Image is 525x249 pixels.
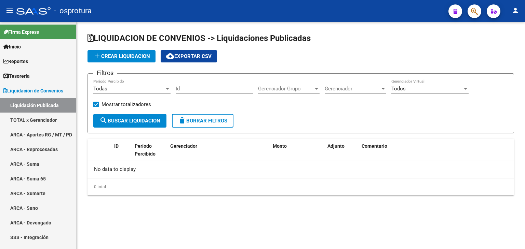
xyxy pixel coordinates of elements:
div: 0 total [87,178,514,195]
span: ID [114,143,119,149]
span: Gerenciador [170,143,197,149]
span: Borrar Filtros [178,118,227,124]
datatable-header-cell: Período Percibido [132,139,158,169]
span: LIQUIDACION DE CONVENIOS -> Liquidaciones Publicadas [87,33,311,43]
iframe: Intercom live chat [502,226,518,242]
mat-icon: add [93,52,101,60]
mat-icon: person [511,6,520,15]
span: Inicio [3,43,21,50]
span: Adjunto [327,143,345,149]
mat-icon: menu [5,6,14,15]
button: Exportar CSV [161,50,217,62]
button: Buscar Liquidacion [93,114,166,128]
span: Exportar CSV [166,53,212,59]
span: Gerenciador [325,86,380,92]
datatable-header-cell: Adjunto [325,139,359,169]
div: No data to display [87,161,514,178]
span: Reportes [3,58,28,65]
datatable-header-cell: ID [111,139,132,169]
span: Comentario [362,143,387,149]
span: Todas [93,86,107,92]
span: Firma Express [3,28,39,36]
button: Borrar Filtros [172,114,233,128]
datatable-header-cell: Monto [270,139,325,169]
span: Todos [391,86,406,92]
span: Gerenciador Grupo [258,86,313,92]
span: Liquidación de Convenios [3,87,63,94]
span: Mostrar totalizadores [102,100,151,108]
datatable-header-cell: Comentario [359,139,514,169]
span: Crear Liquidacion [93,53,150,59]
button: Crear Liquidacion [87,50,156,62]
mat-icon: search [99,116,108,124]
datatable-header-cell: Gerenciador [167,139,270,169]
span: Buscar Liquidacion [99,118,160,124]
span: - osprotura [54,3,92,18]
h3: Filtros [93,68,117,78]
mat-icon: cloud_download [166,52,174,60]
mat-icon: delete [178,116,186,124]
span: Monto [273,143,287,149]
span: Período Percibido [135,143,156,157]
span: Tesorería [3,72,30,80]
